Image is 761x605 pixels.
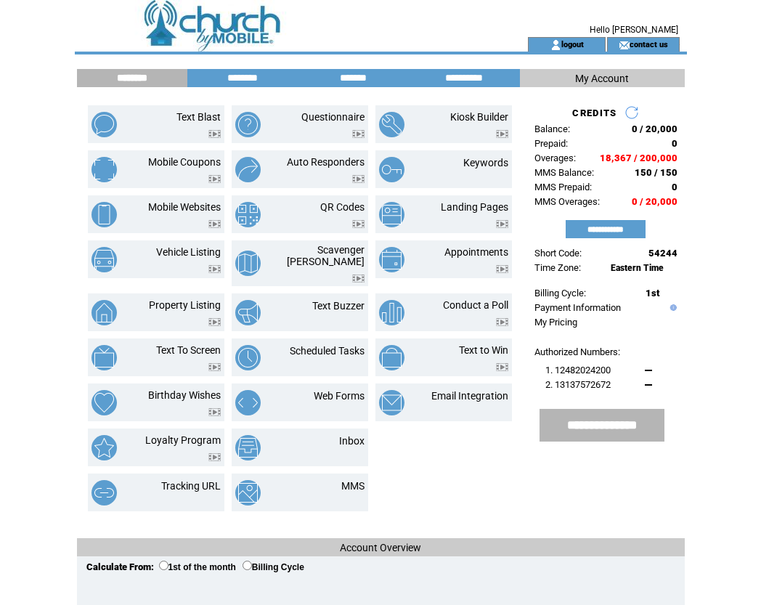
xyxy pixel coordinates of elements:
[534,346,620,357] span: Authorized Numbers:
[496,318,508,326] img: video.png
[534,123,570,134] span: Balance:
[208,453,221,461] img: video.png
[545,379,611,390] span: 2. 13137572672
[156,246,221,258] a: Vehicle Listing
[534,182,592,192] span: MMS Prepaid:
[235,202,261,227] img: qr-codes.png
[534,302,621,313] a: Payment Information
[235,390,261,415] img: web-forms.png
[208,175,221,183] img: video.png
[176,111,221,123] a: Text Blast
[534,262,581,273] span: Time Zone:
[431,390,508,402] a: Email Integration
[235,480,261,505] img: mms.png
[290,345,365,357] a: Scheduled Tasks
[159,562,236,572] label: 1st of the month
[208,265,221,273] img: video.png
[156,344,221,356] a: Text To Screen
[534,167,594,178] span: MMS Balance:
[287,244,365,267] a: Scavenger [PERSON_NAME]
[632,196,677,207] span: 0 / 20,000
[379,390,404,415] img: email-integration.png
[534,153,576,163] span: Overages:
[632,123,677,134] span: 0 / 20,000
[444,246,508,258] a: Appointments
[235,435,261,460] img: inbox.png
[534,138,568,149] span: Prepaid:
[235,345,261,370] img: scheduled-tasks.png
[646,288,659,299] span: 1st
[450,111,508,123] a: Kiosk Builder
[611,263,664,273] span: Eastern Time
[91,247,117,272] img: vehicle-listing.png
[235,112,261,137] img: questionnaire.png
[314,390,365,402] a: Web Forms
[561,39,584,49] a: logout
[235,251,261,276] img: scavenger-hunt.png
[340,542,421,553] span: Account Overview
[534,196,600,207] span: MMS Overages:
[91,390,117,415] img: birthday-wishes.png
[148,156,221,168] a: Mobile Coupons
[86,561,154,572] span: Calculate From:
[91,157,117,182] img: mobile-coupons.png
[301,111,365,123] a: Questionnaire
[320,201,365,213] a: QR Codes
[208,130,221,138] img: video.png
[91,202,117,227] img: mobile-websites.png
[672,138,677,149] span: 0
[619,39,630,51] img: contact_us_icon.gif
[379,345,404,370] img: text-to-win.png
[496,363,508,371] img: video.png
[550,39,561,51] img: account_icon.gif
[443,299,508,311] a: Conduct a Poll
[379,300,404,325] img: conduct-a-poll.png
[667,304,677,311] img: help.gif
[352,275,365,283] img: video.png
[148,201,221,213] a: Mobile Websites
[243,561,252,570] input: Billing Cycle
[208,408,221,416] img: video.png
[312,300,365,312] a: Text Buzzer
[352,220,365,228] img: video.png
[161,480,221,492] a: Tracking URL
[145,434,221,446] a: Loyalty Program
[235,157,261,182] img: auto-responders.png
[534,248,582,259] span: Short Code:
[496,130,508,138] img: video.png
[287,156,365,168] a: Auto Responders
[235,300,261,325] img: text-buzzer.png
[648,248,677,259] span: 54244
[379,247,404,272] img: appointments.png
[208,363,221,371] img: video.png
[243,562,304,572] label: Billing Cycle
[91,345,117,370] img: text-to-screen.png
[590,25,678,35] span: Hello [PERSON_NAME]
[496,265,508,273] img: video.png
[496,220,508,228] img: video.png
[463,157,508,168] a: Keywords
[534,288,586,299] span: Billing Cycle:
[534,317,577,328] a: My Pricing
[635,167,677,178] span: 150 / 150
[572,107,616,118] span: CREDITS
[575,73,629,84] span: My Account
[379,112,404,137] img: kiosk-builder.png
[341,480,365,492] a: MMS
[91,435,117,460] img: loyalty-program.png
[208,318,221,326] img: video.png
[91,300,117,325] img: property-listing.png
[441,201,508,213] a: Landing Pages
[459,344,508,356] a: Text to Win
[545,365,611,375] span: 1. 12482024200
[352,130,365,138] img: video.png
[672,182,677,192] span: 0
[91,480,117,505] img: tracking-url.png
[149,299,221,311] a: Property Listing
[600,153,677,163] span: 18,367 / 200,000
[91,112,117,137] img: text-blast.png
[379,157,404,182] img: keywords.png
[379,202,404,227] img: landing-pages.png
[339,435,365,447] a: Inbox
[148,389,221,401] a: Birthday Wishes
